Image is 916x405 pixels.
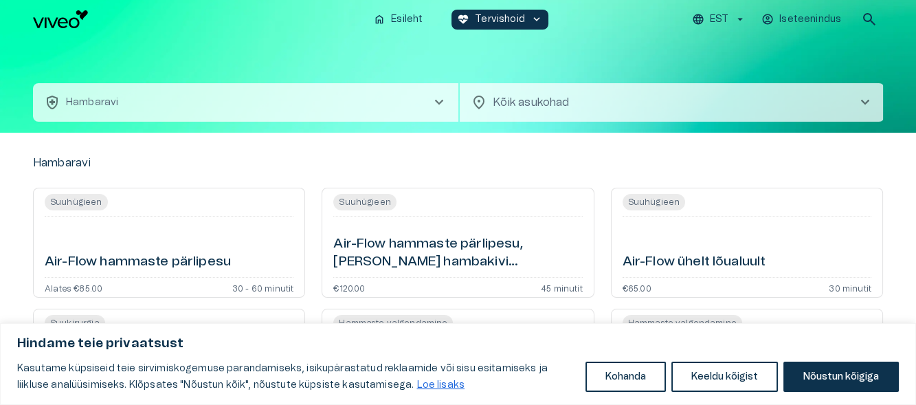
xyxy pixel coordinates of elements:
span: search [861,11,878,28]
a: Open service booking details [322,188,594,298]
span: location_on [471,94,487,111]
button: Keeldu kõigist [671,362,778,392]
p: Hindame teie privaatsust [17,336,899,352]
button: open search modal [856,6,883,33]
button: Kohanda [585,362,666,392]
p: Tervishoid [475,12,525,27]
p: €120.00 [333,283,365,292]
a: Open service booking details [33,188,305,298]
button: health_and_safetyHambaravichevron_right [33,83,458,122]
p: 45 minutit [541,283,583,292]
p: Alates €85.00 [45,283,102,292]
span: home [373,13,386,25]
a: Loe lisaks [416,380,465,391]
p: 30 - 60 minutit [232,283,294,292]
button: Nõustun kõigiga [783,362,899,392]
h6: Air-Flow hammaste pärlipesu [45,253,231,272]
span: Hammaste valgendamine [333,315,453,331]
p: Kasutame küpsiseid teie sirvimiskogemuse parandamiseks, isikupärastatud reklaamide või sisu esita... [17,360,575,393]
p: Hambaravi [66,96,118,110]
button: Iseteenindus [759,10,845,30]
span: chevron_right [857,94,873,111]
p: Kõik asukohad [493,94,836,111]
button: homeEsileht [368,10,429,30]
h6: Air-Flow ühelt lõualuult [623,253,766,272]
p: Esileht [391,12,423,27]
p: 30 minutit [829,283,871,292]
p: €65.00 [623,283,651,292]
span: Suukirurgia [45,315,105,331]
p: Hambaravi [33,155,91,171]
span: Hammaste valgendamine [623,315,742,331]
h6: Air-Flow hammaste pärlipesu, [PERSON_NAME] hambakivi eemaldamiseta [333,235,582,272]
button: ecg_heartTervishoidkeyboard_arrow_down [451,10,548,30]
span: ecg_heart [457,13,469,25]
span: health_and_safety [44,94,60,111]
a: Open service booking details [611,188,883,298]
span: Suuhügieen [45,194,108,210]
a: Navigate to homepage [33,10,362,28]
img: Viveo logo [33,10,88,28]
p: Iseteenindus [779,12,841,27]
p: EST [710,12,728,27]
span: Suuhügieen [623,194,686,210]
span: Suuhügieen [333,194,396,210]
span: chevron_right [431,94,447,111]
span: keyboard_arrow_down [530,13,543,25]
button: EST [690,10,748,30]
